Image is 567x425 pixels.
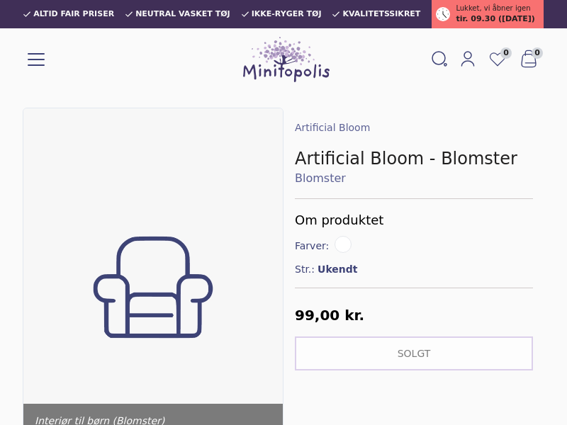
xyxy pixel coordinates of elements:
a: Mit Minitopolis login [454,47,482,72]
span: Solgt [398,348,431,359]
a: Artificial Bloom [295,122,370,133]
span: Altid fair priser [33,10,114,18]
button: 0 [513,46,544,73]
span: 99,00 kr. [295,307,364,324]
h5: Om produktet [295,210,533,230]
span: tir. 09.30 ([DATE]) [456,13,534,25]
span: Str.: [295,262,315,276]
span: Farver: [295,239,332,253]
span: 0 [500,47,512,59]
a: 0 [482,46,513,73]
span: Neutral vasket tøj [135,10,230,18]
span: Ikke-ryger tøj [252,10,322,18]
span: Lukket, vi åbner igen [456,3,530,13]
button: Solgt [295,336,533,370]
a: Blomster [295,170,533,187]
img: Minitopolis logo [243,37,330,82]
span: Ukendt [318,262,357,276]
span: 0 [532,47,543,59]
span: Kvalitetssikret [342,10,420,18]
h1: Artificial Bloom - Blomster [295,147,533,170]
